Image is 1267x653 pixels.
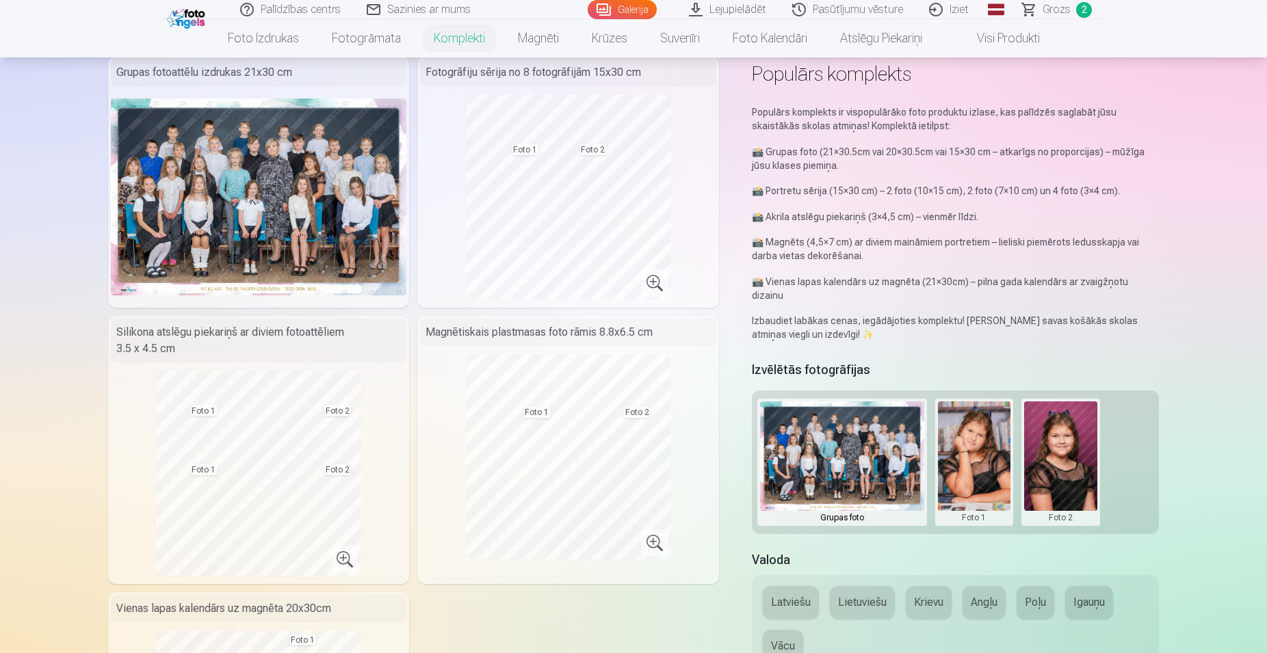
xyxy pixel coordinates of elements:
[211,19,315,57] a: Foto izdrukas
[417,19,501,57] a: Komplekti
[752,360,870,379] h5: Izvēlētās fotogrāfijas
[752,145,1159,172] p: 📸 Grupas foto (21×30.5cm vai 20×30.5cm vai 15×30 cm – atkarīgs no proporcijas) – mūžīga jūsu klas...
[963,586,1006,619] button: Angļu
[752,210,1159,224] p: 📸 Akrila atslēgu piekariņš (3×4,5 cm) – vienmēr līdzi.
[752,184,1159,198] p: 📸 Portretu sērija (15×30 cm) – 2 foto (10×15 cm), 2 foto (7×10 cm) un 4 foto (3×4 cm).
[752,105,1159,133] p: Populārs komplekts ir vispopulārāko foto produktu izlase, kas palīdzēs saglabāt jūsu skaistākās s...
[760,511,924,524] div: Grupas foto
[752,62,1159,86] h1: Populārs komplekts
[752,314,1159,341] p: Izbaudiet labākas cenas, iegādājoties komplektu! [PERSON_NAME] savas košākās skolas atmiņas viegl...
[644,19,716,57] a: Suvenīri
[824,19,939,57] a: Atslēgu piekariņi
[111,59,406,86] div: Grupas fotoattēlu izdrukas 21x30 cm
[501,19,575,57] a: Magnēti
[752,550,1159,570] h5: Valoda
[906,586,952,619] button: Krievu
[420,59,716,86] div: Fotogrāfiju sērija no 8 fotogrāfijām 15x30 cm
[763,586,819,619] button: Latviešu
[167,5,209,29] img: /fa1
[830,586,895,619] button: Lietuviešu
[1043,1,1071,18] span: Grozs
[315,19,417,57] a: Fotogrāmata
[1076,2,1092,18] span: 2
[1065,586,1113,619] button: Igauņu
[716,19,824,57] a: Foto kalendāri
[752,235,1159,263] p: 📸 Magnēts (4,5×7 cm) ar diviem maināmiem portretiem – lieliski piemērots ledusskapja vai darba vi...
[111,319,406,362] div: Silikona atslēgu piekariņš ar diviem fotoattēliem 3.5 x 4.5 cm
[939,19,1056,57] a: Visi produkti
[752,275,1159,302] p: 📸 Vienas lapas kalendārs uz magnēta (21×30cm) – pilna gada kalendārs ar zvaigžņotu dizainu
[1017,586,1054,619] button: Poļu
[111,595,406,622] div: Vienas lapas kalendārs uz magnēta 20x30cm
[420,319,716,346] div: Magnētiskais plastmasas foto rāmis 8.8x6.5 cm
[575,19,644,57] a: Krūzes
